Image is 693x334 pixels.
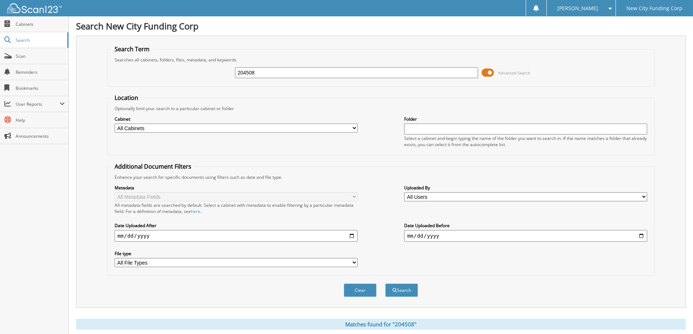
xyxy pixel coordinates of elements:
[16,37,64,43] span: Search
[16,21,65,27] span: Cabinets
[115,116,358,122] label: Cabinet
[385,283,418,297] button: Search
[404,230,647,242] input: end
[344,283,377,297] button: Clear
[111,174,651,180] div: Enhance your search for specific documents using filters such as date and file type.
[557,6,598,11] span: [PERSON_NAME]
[16,101,60,107] span: User Reports
[404,185,647,191] label: Uploaded By
[111,105,651,112] div: Optionally limit your search to a particular cabinet or folder
[16,85,65,91] span: Bookmarks
[16,53,65,59] span: Scan
[115,222,358,229] label: Date Uploaded After
[115,185,358,191] label: Metadata
[115,202,358,214] div: All metadata fields are searched by default. Select a cabinet with metadata to enable filtering b...
[76,319,686,330] div: Matches found for "204508"
[111,45,153,53] legend: Search Term
[7,3,62,13] img: scan123-logo-white.svg
[76,20,686,32] h1: Search New City Funding Corp
[16,69,65,75] span: Reminders
[111,57,651,63] div: Searches all cabinets, folders, files, metadata, and keywords
[626,6,682,11] span: New City Funding Corp
[115,250,358,257] label: File type
[191,208,200,214] a: here
[404,222,647,229] label: Date Uploaded Before
[498,70,530,76] span: Advanced Search
[111,94,142,102] legend: Location
[115,230,358,242] input: start
[404,116,647,122] label: Folder
[16,117,65,123] span: Help
[16,133,65,139] span: Announcements
[404,135,647,148] div: Select a cabinet and begin typing the name of the folder you want to search in. If the name match...
[111,162,195,170] legend: Additional Document Filters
